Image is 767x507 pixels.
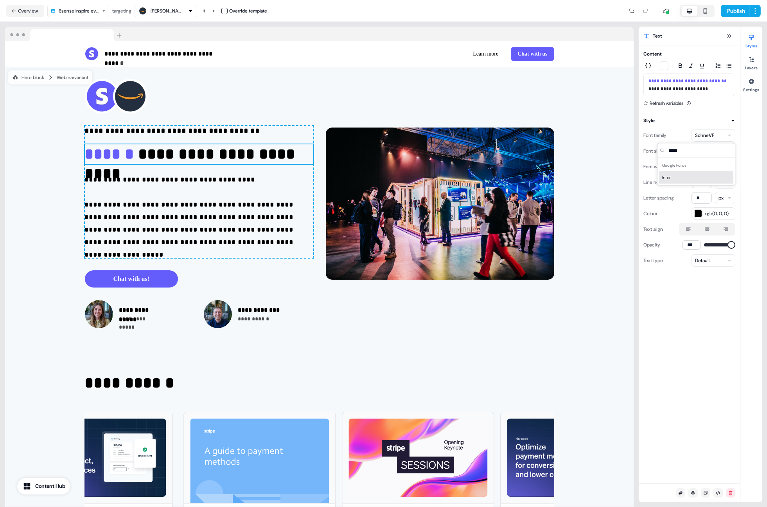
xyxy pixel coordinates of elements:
button: Style [643,117,735,124]
div: Font size [643,145,662,157]
button: Chat with us! [85,270,178,288]
div: Content Hub [35,482,65,490]
div: Learn moreChat with us [323,47,554,61]
button: Publish [721,5,750,17]
span: Text [653,32,662,40]
div: Font weight [643,160,668,173]
div: Text type [643,254,663,267]
button: [PERSON_NAME] [135,5,196,17]
div: 6sense Inspire event invite [59,7,99,15]
div: Opacity [643,239,660,251]
img: Contact photo [85,300,113,328]
div: [PERSON_NAME] [151,7,182,15]
div: Override template [229,7,267,15]
div: Suggestions [657,158,735,185]
div: Hero block [12,74,44,81]
img: Image [326,128,554,280]
div: Style [643,117,655,124]
button: Layers [740,53,762,70]
button: Refresh variables [643,99,683,107]
img: Contact photo [204,300,232,328]
button: Overview [6,5,44,17]
div: px [719,194,724,202]
button: Chat with us [511,47,554,61]
img: No-code: Create quotes and send, collect, and track invoices [27,419,166,497]
div: Letter spacing [643,192,674,204]
button: Settings [740,75,762,92]
img: Stripe Sessions 2024 [348,419,487,497]
div: Google Fonts [659,160,733,171]
div: Text align [643,223,663,236]
img: No-code: Optimize payment methods for conversion and lower costs [507,419,646,497]
div: Line height [643,176,667,189]
button: Content Hub [17,478,70,494]
button: SohneVF [692,129,735,142]
img: Payment-methods-guide.pdf [190,419,329,503]
div: Webinar variant [57,74,88,81]
div: targeting [112,7,131,15]
div: SohneVF [695,131,714,139]
button: rgb(0, 0, 0) [692,207,735,220]
div: Colour [643,207,657,220]
span: rgb(0, 0, 0) [705,210,733,218]
div: Inter [659,171,733,184]
div: Default [695,257,710,264]
img: Browser topbar [5,27,125,41]
button: Learn more [467,47,505,61]
div: Font family [643,129,666,142]
div: Content [643,50,662,58]
button: Styles [740,31,762,49]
